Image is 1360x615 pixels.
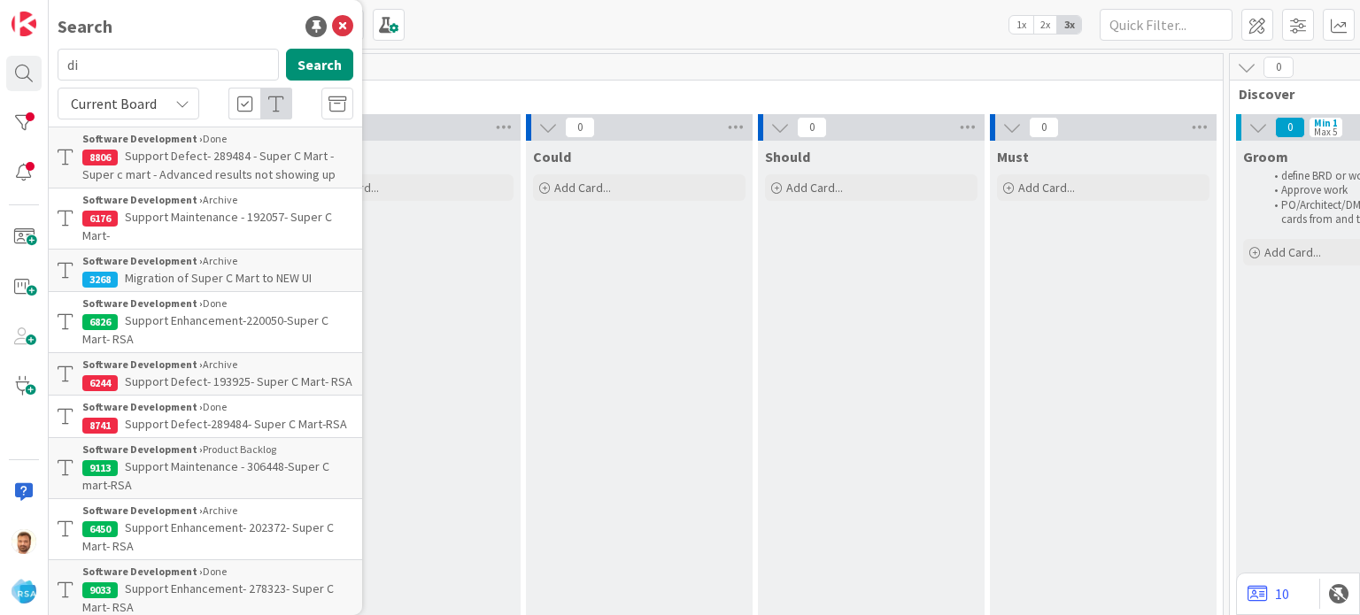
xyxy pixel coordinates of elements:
[1057,16,1081,34] span: 3x
[765,148,810,165] span: Should
[82,564,353,580] div: Done
[49,292,362,352] a: Software Development ›Done6826Support Enhancement-220050-Super C Mart- RSA
[1100,9,1232,41] input: Quick Filter...
[82,132,203,145] b: Software Development ›
[786,180,843,196] span: Add Card...
[82,296,353,311] div: Done
[82,582,118,598] div: 9033
[286,49,353,81] button: Search
[82,503,353,519] div: Archive
[71,95,157,112] span: Current Board
[1029,117,1059,138] span: 0
[82,400,203,413] b: Software Development ›
[49,127,362,188] a: Software Development ›Done8806Support Defect- 289484 - Super C Mart - Super c mart - Advanced res...
[1264,244,1321,260] span: Add Card...
[82,357,203,371] b: Software Development ›
[82,148,336,182] span: Support Defect- 289484 - Super C Mart - Super c mart - Advanced results not showing up
[125,270,312,286] span: Migration of Super C Mart to NEW UI
[65,85,1201,103] span: Product Backlog
[82,253,353,269] div: Archive
[82,296,203,310] b: Software Development ›
[82,399,353,415] div: Done
[554,180,611,196] span: Add Card...
[49,188,362,249] a: Software Development ›Archive6176Support Maintenance - 192057- Super C Mart-
[82,312,328,347] span: Support Enhancement-220050-Super C Mart- RSA
[1009,16,1033,34] span: 1x
[82,314,118,330] div: 6826
[82,357,353,373] div: Archive
[125,416,347,432] span: Support Defect-289484- Super C Mart-RSA
[1243,148,1288,165] span: Groom
[82,192,353,208] div: Archive
[82,519,334,554] span: Support Enhancement- 202372- Super C Mart- RSA
[82,254,203,267] b: Software Development ›
[12,529,36,554] img: AS
[82,211,118,227] div: 6176
[82,209,332,243] span: Support Maintenance - 192057- Super C Mart-
[82,580,334,615] span: Support Enhancement- 278323- Super C Mart- RSA
[1314,127,1337,136] div: Max 5
[82,418,118,434] div: 8741
[1263,57,1294,78] span: 0
[82,565,203,578] b: Software Development ›
[82,375,118,391] div: 6244
[58,49,279,81] input: Search for title...
[49,396,362,437] a: Software Development ›Done8741Support Defect-289484- Super C Mart-RSA
[1275,117,1305,138] span: 0
[82,131,353,147] div: Done
[997,148,1029,165] span: Must
[797,117,827,138] span: 0
[82,150,118,165] div: 8806
[58,13,112,40] div: Search
[49,499,362,559] a: Software Development ›Archive6450Support Enhancement- 202372- Super C Mart- RSA
[1248,583,1289,604] a: 10
[82,458,329,493] span: Support Maintenance - 306448-Super C mart-RSA
[82,442,353,457] div: Product Backlog
[82,460,118,476] div: 9113
[82,521,118,537] div: 6450
[1018,180,1075,196] span: Add Card...
[125,373,352,389] span: Support Defect- 193925- Super C Mart- RSA
[12,12,36,36] img: Visit kanbanzone.com
[565,117,595,138] span: 0
[49,249,362,292] a: Software Development ›Archive3268Migration of Super C Mart to NEW UI
[12,579,36,603] img: avatar
[533,148,571,165] span: Could
[49,352,362,396] a: Software Development ›Archive6244Support Defect- 193925- Super C Mart- RSA
[1314,119,1338,127] div: Min 1
[82,193,203,206] b: Software Development ›
[1033,16,1057,34] span: 2x
[49,437,362,499] a: Software Development ›Product Backlog9113Support Maintenance - 306448-Super C mart-RSA
[82,272,118,288] div: 3268
[82,442,203,456] b: Software Development ›
[82,504,203,517] b: Software Development ›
